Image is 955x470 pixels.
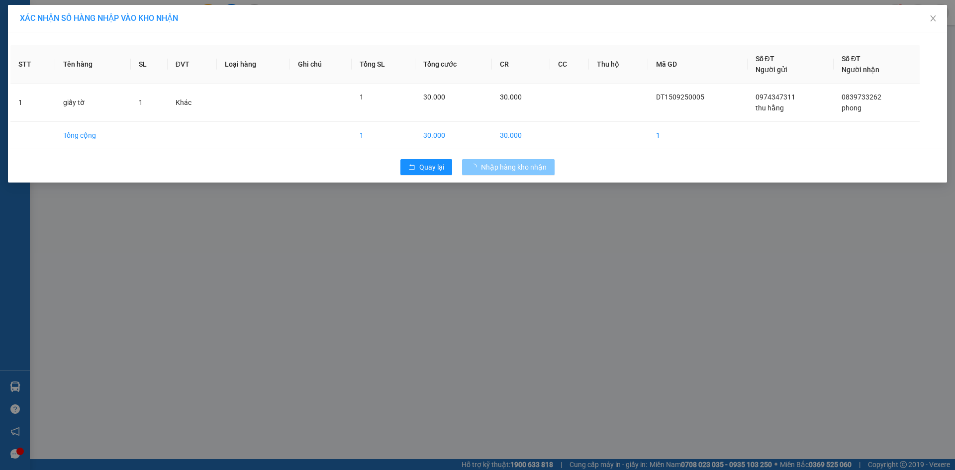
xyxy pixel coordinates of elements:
span: Số ĐT [842,55,860,63]
td: 1 [10,84,55,122]
td: giấy tờ [55,84,131,122]
td: 30.000 [492,122,551,149]
th: Ghi chú [290,45,352,84]
span: close [929,14,937,22]
th: Mã GD [648,45,748,84]
span: 0974347311 [756,93,795,101]
th: ĐVT [168,45,217,84]
span: Nhập hàng kho nhận [481,162,547,173]
span: Số ĐT [756,55,774,63]
td: 1 [352,122,416,149]
span: 30.000 [500,93,522,101]
span: Người gửi [756,66,787,74]
td: 30.000 [415,122,491,149]
button: Nhập hàng kho nhận [462,159,555,175]
span: loading [470,164,481,171]
th: Tên hàng [55,45,131,84]
td: 1 [648,122,748,149]
span: 1 [139,98,143,106]
span: rollback [408,164,415,172]
th: Tổng SL [352,45,416,84]
span: Người nhận [842,66,879,74]
th: Thu hộ [589,45,648,84]
button: rollbackQuay lại [400,159,452,175]
th: SL [131,45,168,84]
span: phong [842,104,861,112]
span: 1 [360,93,364,101]
th: STT [10,45,55,84]
th: Tổng cước [415,45,491,84]
th: CC [550,45,588,84]
span: 0839733262 [842,93,881,101]
th: Loại hàng [217,45,290,84]
span: Quay lại [419,162,444,173]
span: XÁC NHẬN SỐ HÀNG NHẬP VÀO KHO NHẬN [20,13,178,23]
button: Close [919,5,947,33]
td: Khác [168,84,217,122]
td: Tổng cộng [55,122,131,149]
span: 30.000 [423,93,445,101]
th: CR [492,45,551,84]
span: DT1509250005 [656,93,704,101]
span: thu hằng [756,104,784,112]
